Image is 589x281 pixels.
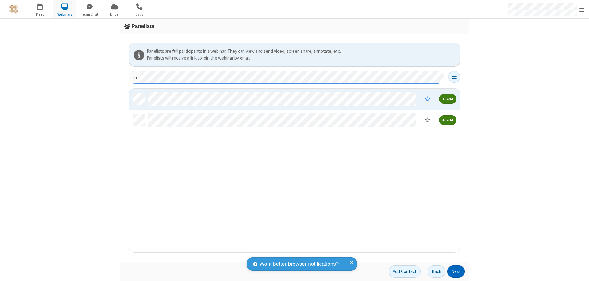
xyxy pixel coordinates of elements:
div: grid [129,89,460,253]
button: Add [439,115,456,125]
span: Team Chat [78,12,101,17]
span: Want better browser notifications? [260,260,339,268]
button: Back [428,265,445,278]
h3: Panelists [124,23,465,29]
button: Add [439,94,456,104]
span: Calls [128,12,151,17]
span: Add [447,97,453,101]
span: Meet [29,12,52,17]
div: Panelists are full participants in a webinar. They can view and send video, screen share, annotat... [147,48,458,55]
div: Panelists will receive a link to join the webinar by email. [147,55,458,62]
span: Add [447,118,453,122]
div: To [129,71,140,83]
iframe: Chat [574,265,584,277]
span: Drive [103,12,126,17]
button: Moderator [421,115,434,125]
span: Add Contact [393,268,417,274]
button: Moderator [421,94,434,104]
span: Webinars [53,12,76,17]
button: Next [447,265,465,278]
img: QA Selenium DO NOT DELETE OR CHANGE [9,5,18,14]
button: Add Contact [389,265,421,278]
button: Open menu [448,71,460,83]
